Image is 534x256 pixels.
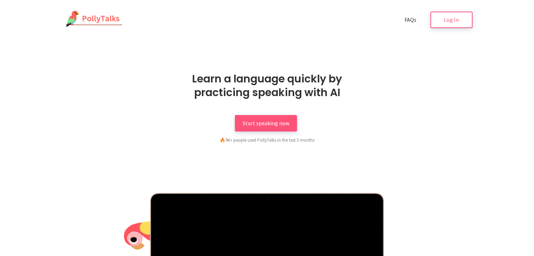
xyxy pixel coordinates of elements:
a: Log In [430,12,473,28]
h1: Learn a language quickly by practicing speaking with AI [171,72,364,99]
span: Start speaking now [243,120,289,127]
span: Log In [444,16,459,23]
div: 9K+ people used PollyTalks in the last 3 months [183,136,351,143]
img: PollyTalks Logo [62,11,123,28]
span: FAQs [404,16,416,23]
span: fire [220,137,225,143]
a: Start speaking now [235,115,297,132]
a: FAQs [397,12,424,28]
